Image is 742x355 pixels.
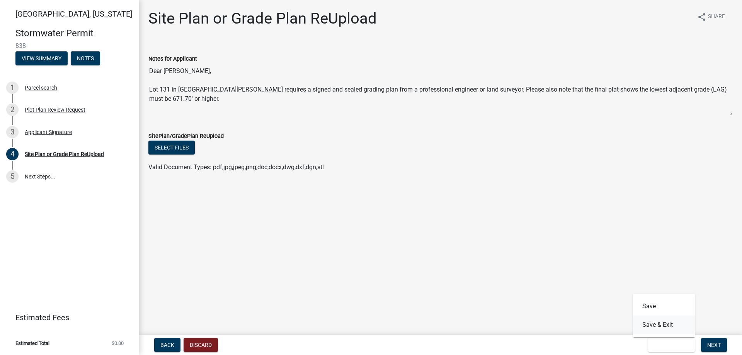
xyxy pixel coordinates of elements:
div: 4 [6,148,19,160]
button: Save & Exit [648,338,695,352]
span: 838 [15,42,124,49]
div: Site Plan or Grade Plan ReUpload [25,151,104,157]
button: Save [633,297,695,316]
div: 5 [6,170,19,183]
div: Plot Plan Review Request [25,107,85,112]
button: Save & Exit [633,316,695,334]
span: Save & Exit [654,342,684,348]
textarea: Dear [PERSON_NAME], Lot 131 in [GEOGRAPHIC_DATA][PERSON_NAME] requires a signed and sealed gradin... [148,63,733,116]
span: Estimated Total [15,341,49,346]
button: View Summary [15,51,68,65]
span: Share [708,12,725,22]
span: [GEOGRAPHIC_DATA], [US_STATE] [15,9,132,19]
div: Applicant Signature [25,129,72,135]
div: Parcel search [25,85,57,90]
label: SitePlan/GradePlan ReUpload [148,134,224,139]
button: Discard [184,338,218,352]
div: 3 [6,126,19,138]
wm-modal-confirm: Summary [15,56,68,62]
span: Next [707,342,721,348]
wm-modal-confirm: Notes [71,56,100,62]
button: shareShare [691,9,731,24]
label: Notes for Applicant [148,56,197,62]
a: Estimated Fees [6,310,127,325]
button: Next [701,338,727,352]
button: Back [154,338,180,352]
span: $0.00 [112,341,124,346]
span: Back [160,342,174,348]
button: Notes [71,51,100,65]
h4: Stormwater Permit [15,28,133,39]
button: Select files [148,141,195,155]
div: Save & Exit [633,294,695,337]
span: Valid Document Types: pdf,jpg,jpeg,png,doc,docx,dwg,dxf,dgn,stl [148,163,324,171]
i: share [697,12,706,22]
h1: Site Plan or Grade Plan ReUpload [148,9,377,28]
div: 2 [6,104,19,116]
div: 1 [6,82,19,94]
